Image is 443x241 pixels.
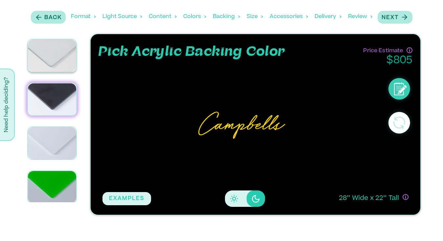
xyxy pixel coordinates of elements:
[315,7,342,27] div: Delivery
[28,127,76,159] img: White Arylic
[410,209,443,241] iframe: Chat Widget
[28,83,76,116] img: Black Acrylic
[363,45,403,55] p: Price Estimate
[225,190,265,207] div: Disabled elevation buttons
[102,192,151,205] button: EXAMPLES
[339,194,399,204] p: 28 ’’ Wide x 22 ’’ Tall
[270,7,308,27] div: Accessories
[44,14,62,22] p: Back
[183,7,206,27] div: Colors
[407,47,412,53] div: Have questions about pricing or just need a human touch? Go through the process and submit an inq...
[102,7,142,27] div: Light Source
[363,55,412,67] p: $ 805
[28,171,76,203] img: Bright green
[149,7,177,27] div: Content
[99,42,285,62] p: Pick Acrylic Backing Color
[31,11,66,24] button: Back
[403,194,409,200] div: If you have questions about size, or if you can’t design exactly what you want here, no worries! ...
[378,11,412,24] button: Next
[247,7,263,27] div: Size
[178,97,307,157] div: Campbells
[382,14,399,22] p: Next
[348,7,372,27] div: Review
[28,39,76,72] img: Clear Acrylic
[71,7,96,27] div: Format
[213,7,240,27] div: Backing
